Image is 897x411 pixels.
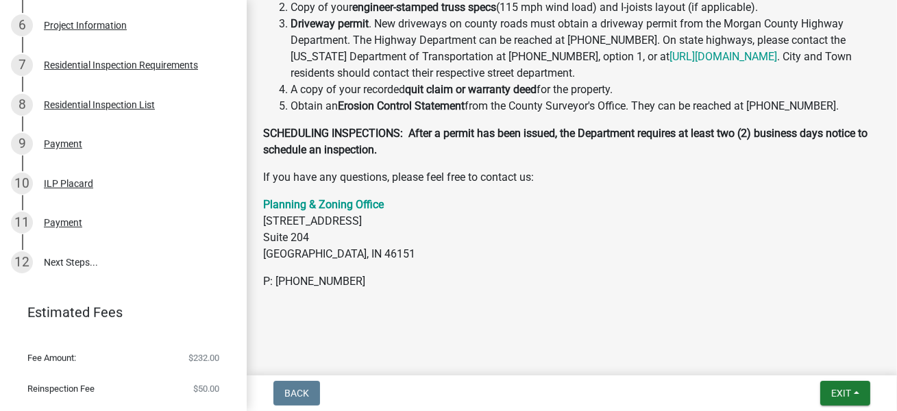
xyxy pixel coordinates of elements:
[352,1,496,14] strong: engineer-stamped truss specs
[11,299,225,326] a: Estimated Fees
[11,212,33,234] div: 11
[263,197,881,262] p: [STREET_ADDRESS] Suite 204 [GEOGRAPHIC_DATA], IN 46151
[44,100,155,110] div: Residential Inspection List
[27,384,95,393] span: Reinspection Fee
[11,251,33,273] div: 12
[291,82,881,98] li: A copy of your recorded for the property.
[44,60,198,70] div: Residential Inspection Requirements
[188,353,219,362] span: $232.00
[11,14,33,36] div: 6
[263,169,881,186] p: If you have any questions, please feel free to contact us:
[263,127,868,156] strong: SCHEDULING INSPECTIONS: After a permit has been issued, the Department requires at least two (2) ...
[11,94,33,116] div: 8
[27,353,76,362] span: Fee Amount:
[291,98,881,114] li: Obtain an from the County Surveyor's Office. They can be reached at [PHONE_NUMBER].
[44,179,93,188] div: ILP Placard
[284,388,309,399] span: Back
[291,16,881,82] li: . New driveways on county roads must obtain a driveway permit from the Morgan County Highway Depa...
[263,198,384,211] a: Planning & Zoning Office
[405,83,537,96] strong: quit claim or warranty deed
[11,54,33,76] div: 7
[44,218,82,227] div: Payment
[193,384,219,393] span: $50.00
[263,273,881,290] p: P: [PHONE_NUMBER]
[338,99,465,112] strong: Erosion Control Statement
[44,21,127,30] div: Project Information
[820,381,870,406] button: Exit
[273,381,320,406] button: Back
[44,139,82,149] div: Payment
[831,388,851,399] span: Exit
[669,50,777,63] a: [URL][DOMAIN_NAME]
[11,173,33,195] div: 10
[11,133,33,155] div: 9
[291,17,369,30] strong: Driveway permit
